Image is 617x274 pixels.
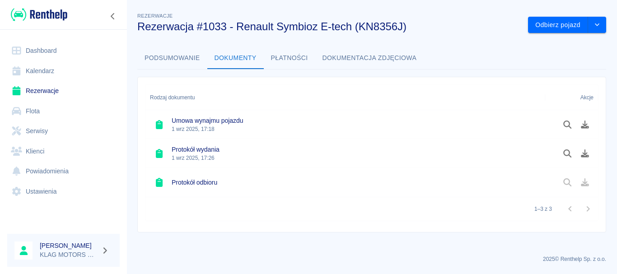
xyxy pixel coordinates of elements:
button: Pobierz dokument [576,146,594,161]
a: Serwisy [7,121,120,141]
button: Odbierz pojazd [528,17,588,33]
p: KLAG MOTORS Rent a Car [40,250,98,260]
a: Dashboard [7,41,120,61]
a: Rezerwacje [7,81,120,101]
div: Akcje [580,85,594,110]
span: Rezerwacje [137,13,173,19]
a: Renthelp logo [7,7,67,22]
div: Akcje [545,85,598,110]
p: 1 wrz 2025, 17:18 [172,125,243,133]
a: Flota [7,101,120,121]
button: Podgląd dokumentu [559,146,576,161]
a: Kalendarz [7,61,120,81]
button: Dokumenty [207,47,264,69]
button: drop-down [588,17,606,33]
div: Rodzaj dokumentu [145,85,545,110]
a: Powiadomienia [7,161,120,181]
p: 1–3 z 3 [534,205,552,213]
button: Podgląd dokumentu [559,117,576,132]
button: Dokumentacja zdjęciowa [315,47,424,69]
p: 1 wrz 2025, 17:26 [172,154,220,162]
h6: [PERSON_NAME] [40,241,98,250]
button: Zwiń nawigację [106,10,120,22]
h3: Rezerwacja #1033 - Renault Symbioz E-tech (KN8356J) [137,20,521,33]
h6: Protokół odbioru [172,178,217,187]
h6: Protokół wydania [172,145,220,154]
div: Rodzaj dokumentu [150,85,195,110]
h6: Umowa wynajmu pojazdu [172,116,243,125]
img: Renthelp logo [11,7,67,22]
p: 2025 © Renthelp Sp. z o.o. [137,255,606,263]
button: Pobierz dokument [576,117,594,132]
button: Płatności [264,47,315,69]
button: Podsumowanie [137,47,207,69]
a: Klienci [7,141,120,162]
a: Ustawienia [7,181,120,202]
